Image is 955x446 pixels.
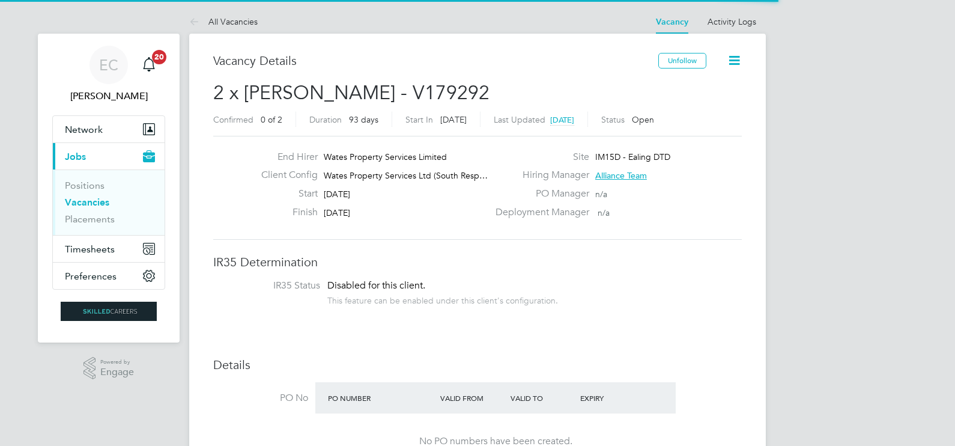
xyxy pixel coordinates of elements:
span: Preferences [65,270,117,282]
label: Client Config [252,169,318,182]
span: Jobs [65,151,86,162]
span: Network [65,124,103,135]
label: IR35 Status [225,280,320,292]
a: Go to home page [52,302,165,321]
span: Open [632,114,654,125]
label: Status [601,114,625,125]
label: End Hirer [252,151,318,163]
label: Site [488,151,589,163]
span: Ernie Crowe [52,89,165,103]
span: EC [99,57,118,73]
label: Start In [405,114,433,125]
span: IM15D - Ealing DTD [595,151,670,162]
span: n/a [595,189,607,200]
a: Positions [65,180,105,191]
span: 0 of 2 [261,114,282,125]
span: 2 x [PERSON_NAME] - V179292 [213,81,490,105]
button: Preferences [53,263,165,289]
div: Valid From [437,387,508,409]
label: Finish [252,206,318,219]
label: PO Manager [488,188,589,200]
button: Network [53,116,165,142]
span: Alliance Team [595,170,647,181]
span: Wates Property Services Ltd (South Resp… [324,170,488,181]
a: All Vacancies [189,16,258,27]
a: Powered byEngage [83,357,135,380]
span: Disabled for this client. [327,280,425,292]
div: Jobs [53,170,165,235]
span: Powered by [100,357,134,367]
span: Timesheets [65,243,115,255]
label: Duration [309,114,342,125]
div: This feature can be enabled under this client's configuration. [327,292,558,306]
label: Confirmed [213,114,253,125]
a: Placements [65,213,115,225]
span: [DATE] [324,189,350,200]
span: 93 days [349,114,378,125]
button: Timesheets [53,236,165,262]
span: n/a [598,207,610,218]
label: Deployment Manager [488,206,589,219]
h3: Vacancy Details [213,53,658,69]
div: PO Number [325,387,437,409]
span: 20 [152,50,166,64]
a: EC[PERSON_NAME] [52,46,165,103]
h3: Details [213,357,742,373]
label: Hiring Manager [488,169,589,182]
label: Start [252,188,318,200]
div: Valid To [508,387,578,409]
span: [DATE] [440,114,467,125]
label: PO No [213,392,308,405]
img: skilledcareers-logo-retina.png [61,302,157,321]
a: Activity Logs [708,16,756,27]
span: Wates Property Services Limited [324,151,447,162]
span: Engage [100,367,134,377]
h3: IR35 Determination [213,254,742,270]
a: 20 [137,46,161,84]
label: Last Updated [494,114,545,125]
span: [DATE] [550,115,574,125]
button: Jobs [53,143,165,170]
a: Vacancies [65,197,109,208]
nav: Main navigation [38,34,180,343]
a: Vacancy [656,17,688,27]
span: [DATE] [324,207,350,218]
button: Unfollow [658,53,706,69]
div: Expiry [577,387,647,409]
